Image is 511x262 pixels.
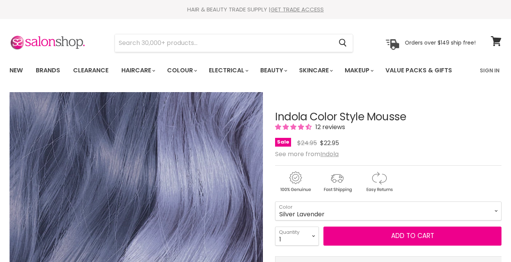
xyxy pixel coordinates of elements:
[30,62,66,78] a: Brands
[275,111,501,123] h1: Indola Color Style Mousse
[320,139,339,147] span: $22.95
[203,62,253,78] a: Electrical
[275,138,291,147] span: Sale
[4,59,466,81] ul: Main menu
[380,62,458,78] a: Value Packs & Gifts
[333,34,353,52] button: Search
[275,227,319,246] select: Quantity
[275,150,339,158] span: See more from
[271,5,324,13] a: GET TRADE ACCESS
[323,227,501,246] button: Add to cart
[67,62,114,78] a: Clearance
[297,139,317,147] span: $24.95
[359,170,399,193] img: returns.gif
[275,123,313,131] span: 4.33 stars
[116,62,160,78] a: Haircare
[4,62,29,78] a: New
[405,39,476,46] p: Orders over $149 ship free!
[115,34,333,52] input: Search
[255,62,292,78] a: Beauty
[320,150,339,158] a: Indola
[313,123,345,131] span: 12 reviews
[475,62,504,78] a: Sign In
[275,170,315,193] img: genuine.gif
[317,170,357,193] img: shipping.gif
[293,62,337,78] a: Skincare
[339,62,378,78] a: Makeup
[115,34,353,52] form: Product
[161,62,202,78] a: Colour
[391,231,434,240] span: Add to cart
